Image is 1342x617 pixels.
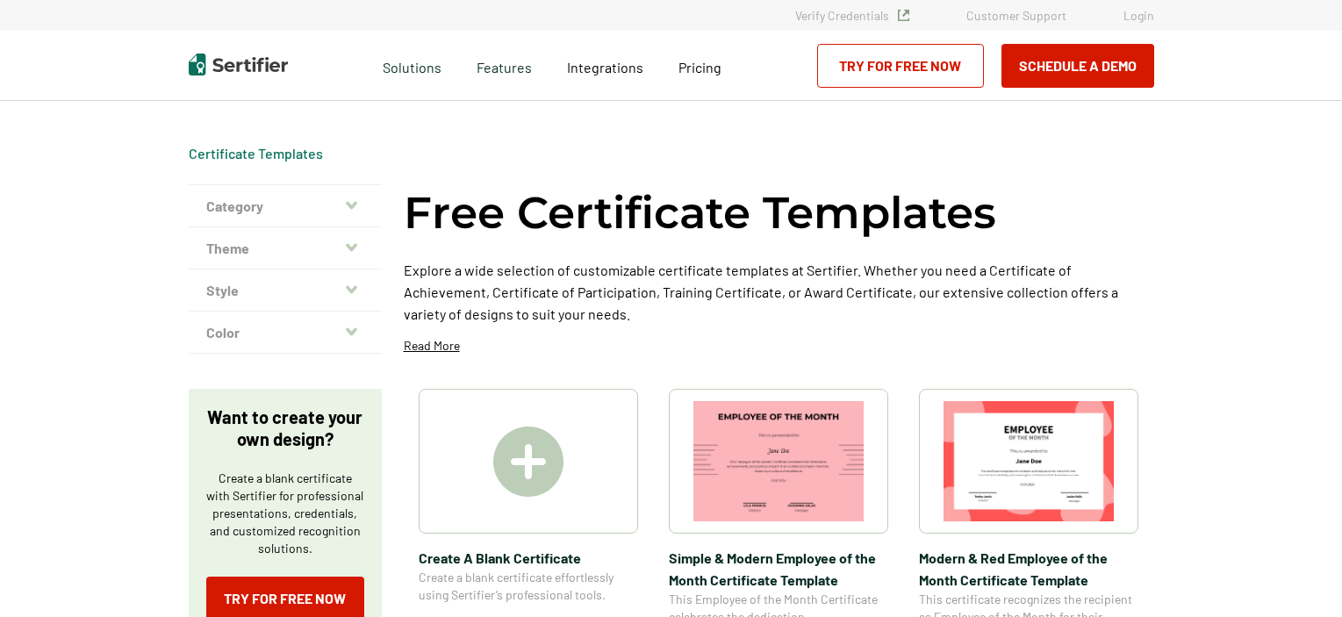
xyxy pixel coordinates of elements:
[206,406,364,450] p: Want to create your own design?
[944,401,1114,521] img: Modern & Red Employee of the Month Certificate Template
[404,337,460,355] p: Read More
[693,401,864,521] img: Simple & Modern Employee of the Month Certificate Template
[567,54,643,76] a: Integrations
[898,10,909,21] img: Verified
[669,547,888,591] span: Simple & Modern Employee of the Month Certificate Template
[189,54,288,75] img: Sertifier | Digital Credentialing Platform
[966,8,1066,23] a: Customer Support
[419,547,638,569] span: Create A Blank Certificate
[189,145,323,162] span: Certificate Templates
[919,547,1138,591] span: Modern & Red Employee of the Month Certificate Template
[189,185,382,227] button: Category
[1123,8,1154,23] a: Login
[189,227,382,269] button: Theme
[678,54,721,76] a: Pricing
[404,184,996,241] h1: Free Certificate Templates
[189,145,323,162] div: Breadcrumb
[383,54,441,76] span: Solutions
[189,312,382,354] button: Color
[404,259,1154,325] p: Explore a wide selection of customizable certificate templates at Sertifier. Whether you need a C...
[206,470,364,557] p: Create a blank certificate with Sertifier for professional presentations, credentials, and custom...
[567,59,643,75] span: Integrations
[678,59,721,75] span: Pricing
[477,54,532,76] span: Features
[493,427,563,497] img: Create A Blank Certificate
[419,569,638,604] span: Create a blank certificate effortlessly using Sertifier’s professional tools.
[189,145,323,161] a: Certificate Templates
[795,8,909,23] a: Verify Credentials
[817,44,984,88] a: Try for Free Now
[189,269,382,312] button: Style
